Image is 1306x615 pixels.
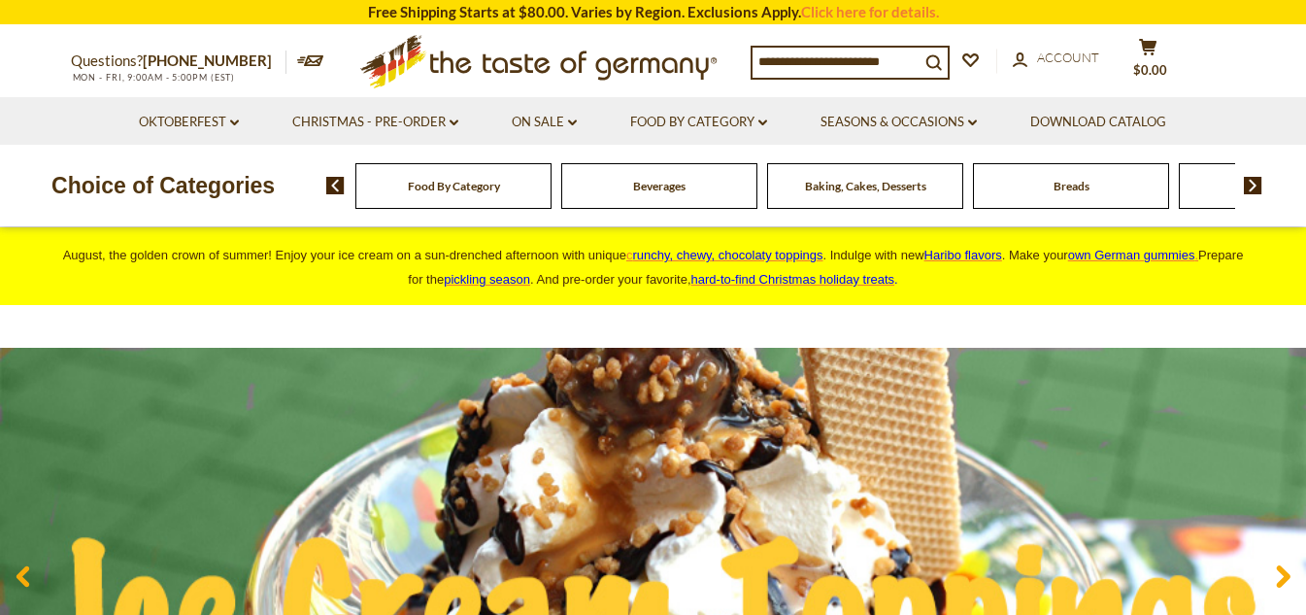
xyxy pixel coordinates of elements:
[1013,48,1099,69] a: Account
[1133,62,1167,78] span: $0.00
[326,177,345,194] img: previous arrow
[71,72,236,83] span: MON - FRI, 9:00AM - 5:00PM (EST)
[630,112,767,133] a: Food By Category
[71,49,286,74] p: Questions?
[691,272,895,287] a: hard-to-find Christmas holiday treats
[691,272,898,287] span: .
[408,179,500,193] a: Food By Category
[1244,177,1262,194] img: next arrow
[444,272,530,287] a: pickling season
[626,248,823,262] a: crunchy, chewy, chocolaty toppings
[63,248,1244,287] span: August, the golden crown of summer! Enjoy your ice cream on a sun-drenched afternoon with unique ...
[820,112,977,133] a: Seasons & Occasions
[1030,112,1166,133] a: Download Catalog
[632,248,822,262] span: runchy, chewy, chocolaty toppings
[292,112,458,133] a: Christmas - PRE-ORDER
[1120,38,1178,86] button: $0.00
[805,179,926,193] a: Baking, Cakes, Desserts
[139,112,239,133] a: Oktoberfest
[633,179,686,193] a: Beverages
[924,248,1002,262] a: Haribo flavors
[1054,179,1089,193] a: Breads
[143,51,272,69] a: [PHONE_NUMBER]
[801,3,939,20] a: Click here for details.
[1037,50,1099,65] span: Account
[1068,248,1198,262] a: own German gummies.
[1068,248,1195,262] span: own German gummies
[512,112,577,133] a: On Sale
